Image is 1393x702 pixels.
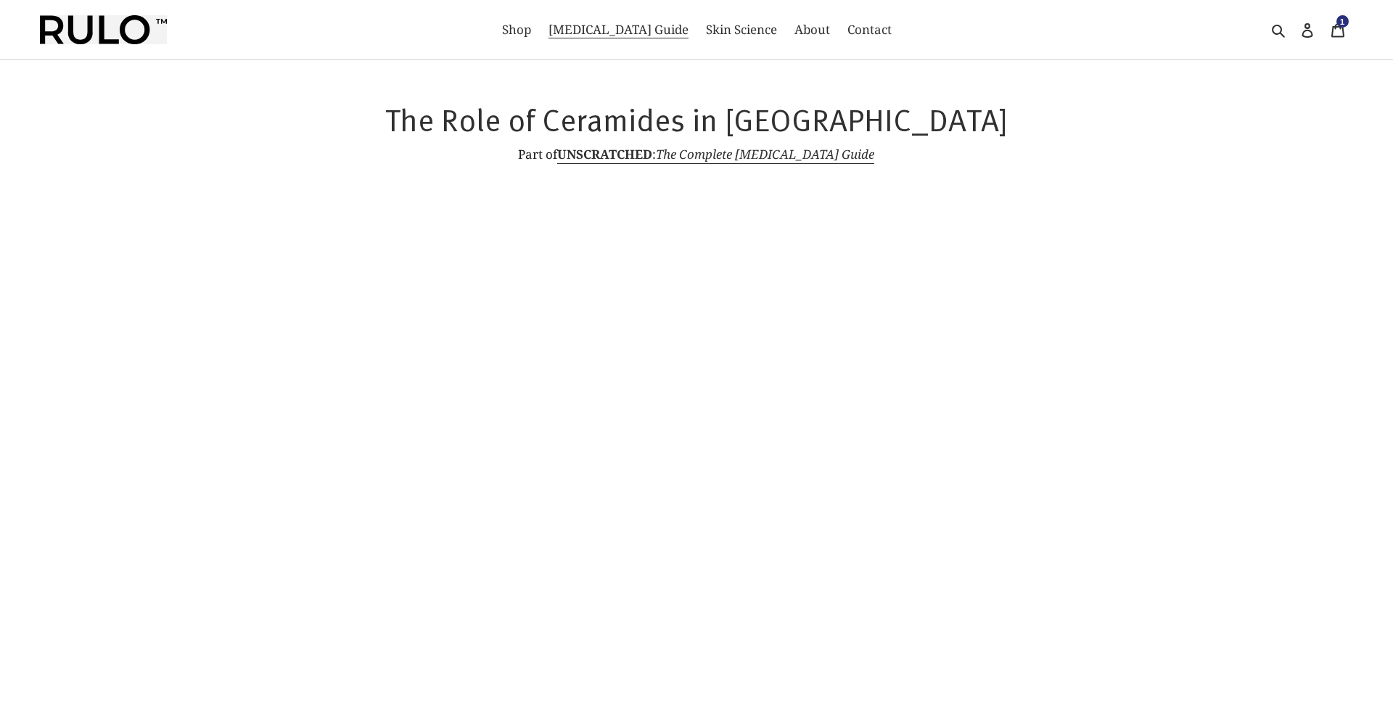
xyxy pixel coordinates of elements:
[495,18,538,41] a: Shop
[840,18,899,41] a: Contact
[502,21,531,38] span: Shop
[706,21,777,38] span: Skin Science
[369,145,1024,164] p: Part of
[699,18,784,41] a: Skin Science
[40,15,167,44] img: Rulo™ Skin
[656,146,874,162] em: The Complete [MEDICAL_DATA] Guide
[787,18,837,41] a: About
[541,18,696,41] a: [MEDICAL_DATA] Guide
[557,146,874,164] a: UNSCRATCHED:The Complete [MEDICAL_DATA] Guide
[1340,17,1345,26] span: 1
[557,146,652,162] strong: UNSCRATCHED
[548,21,689,38] span: [MEDICAL_DATA] Guide
[847,21,892,38] span: Contact
[794,21,830,38] span: About
[369,100,1024,138] h1: The Role of Ceramides in [GEOGRAPHIC_DATA]
[1323,13,1353,46] a: 1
